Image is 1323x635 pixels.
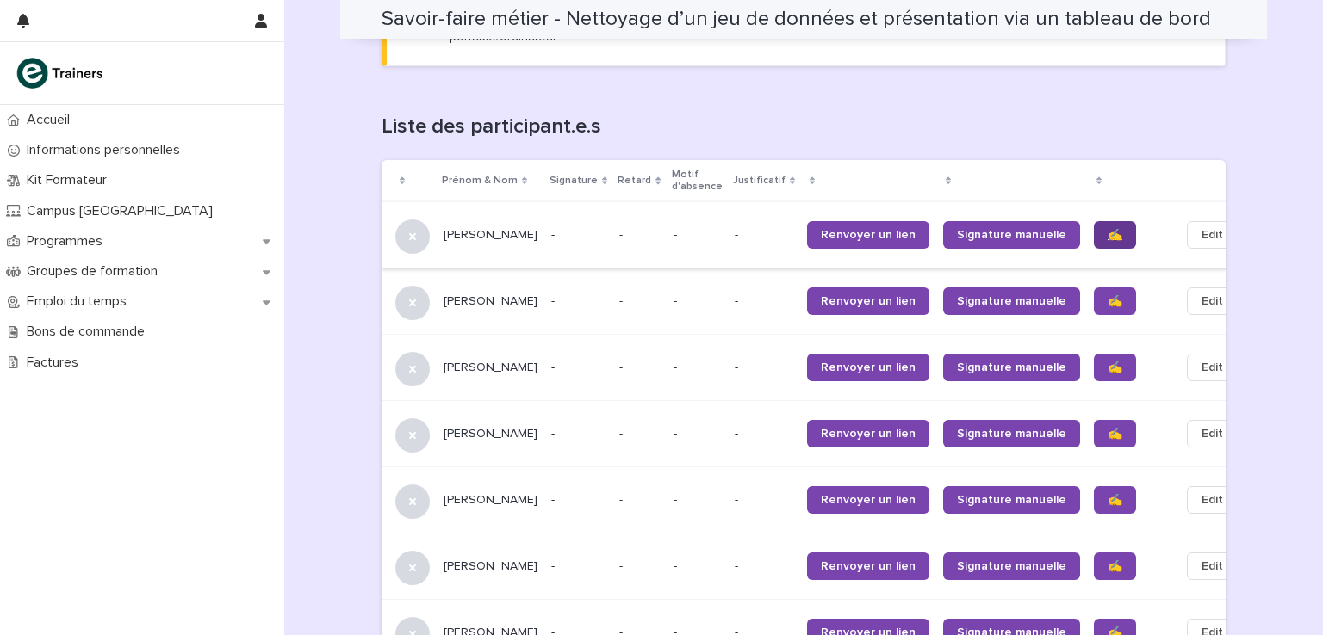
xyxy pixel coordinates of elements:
a: ✍️ [1094,552,1136,580]
span: Renvoyer un lien [821,494,916,506]
p: Emploi du temps [20,293,140,310]
p: - [619,490,626,508]
span: Edit [1202,293,1223,310]
span: Renvoyer un lien [821,560,916,572]
span: Signature manuelle [957,494,1066,506]
span: ✍️ [1108,229,1122,241]
tr: [PERSON_NAME]--- --Renvoyer un lienSignature manuelle✍️Edit [382,401,1265,467]
p: [PERSON_NAME] [444,294,537,309]
p: - [735,294,793,309]
span: ✍️ [1108,295,1122,307]
a: ✍️ [1094,486,1136,514]
a: Renvoyer un lien [807,221,929,249]
p: - [735,361,793,375]
span: Signature manuelle [957,229,1066,241]
span: Edit [1202,226,1223,244]
p: Prénom & Nom [442,171,518,190]
p: Bons de commande [20,324,158,340]
p: - [674,559,721,574]
h2: Savoir-faire métier - Nettoyage d’un jeu de données et présentation via un tableau de bord [382,7,1211,32]
button: Edit [1187,486,1238,514]
a: Renvoyer un lien [807,354,929,381]
img: K0CqGN7SDeD6s4JG8KQk [14,56,109,90]
h1: Liste des participant.e.s [382,114,1226,139]
p: - [551,559,606,574]
p: - [735,228,793,243]
span: Signature manuelle [957,560,1066,572]
p: - [735,427,793,441]
span: Edit [1202,491,1223,509]
p: - [551,228,606,243]
p: [PERSON_NAME] [444,493,537,508]
p: - [619,556,626,574]
span: Renvoyer un lien [821,428,916,440]
p: - [619,423,626,441]
span: Signature manuelle [957,428,1066,440]
span: ✍️ [1108,361,1122,373]
p: Programmes [20,233,116,250]
p: - [674,493,721,508]
a: Signature manuelle [943,221,1080,249]
button: Edit [1187,287,1238,315]
a: Signature manuelle [943,287,1080,315]
span: Signature manuelle [957,295,1066,307]
p: - [735,493,793,508]
tr: [PERSON_NAME]--- --Renvoyer un lienSignature manuelle✍️Edit [382,467,1265,533]
tr: [PERSON_NAME]--- --Renvoyer un lienSignature manuelle✍️Edit [382,335,1265,401]
p: Kit Formateur [20,172,121,188]
a: ✍️ [1094,420,1136,447]
a: Signature manuelle [943,486,1080,514]
p: [PERSON_NAME] [444,228,537,243]
span: Edit [1202,558,1223,575]
p: - [619,357,626,375]
a: Renvoyer un lien [807,287,929,315]
p: - [674,427,721,441]
button: Edit [1187,552,1238,580]
span: ✍️ [1108,428,1122,440]
button: Edit [1187,221,1238,249]
p: [PERSON_NAME] [444,361,537,375]
a: ✍️ [1094,354,1136,381]
p: - [735,559,793,574]
p: Campus [GEOGRAPHIC_DATA] [20,203,227,219]
p: - [619,291,626,309]
span: Signature manuelle [957,361,1066,373]
a: Signature manuelle [943,552,1080,580]
a: ✍️ [1094,287,1136,315]
p: Factures [20,354,92,371]
a: Renvoyer un lien [807,552,929,580]
p: - [674,294,721,309]
p: Motif d'absence [672,165,723,197]
p: - [551,427,606,441]
span: Edit [1202,425,1223,442]
span: ✍️ [1108,560,1122,572]
span: ✍️ [1108,494,1122,506]
span: Renvoyer un lien [821,229,916,241]
p: [PERSON_NAME] [444,427,537,441]
span: Renvoyer un lien [821,361,916,373]
tr: [PERSON_NAME]--- --Renvoyer un lienSignature manuelle✍️Edit [382,202,1265,268]
p: - [551,361,606,375]
p: Retard [618,171,651,190]
a: Signature manuelle [943,354,1080,381]
p: - [619,225,626,243]
span: Renvoyer un lien [821,295,916,307]
p: - [551,294,606,309]
a: Renvoyer un lien [807,420,929,447]
p: [PERSON_NAME] [444,559,537,574]
p: Groupes de formation [20,263,171,280]
button: Edit [1187,354,1238,381]
p: Justificatif [733,171,786,190]
p: Signature [550,171,598,190]
p: - [674,228,721,243]
a: Signature manuelle [943,420,1080,447]
a: Renvoyer un lien [807,486,929,514]
p: Informations personnelles [20,142,194,158]
button: Edit [1187,420,1238,447]
p: - [551,493,606,508]
p: Accueil [20,112,84,128]
p: - [674,361,721,375]
a: ✍️ [1094,221,1136,249]
tr: [PERSON_NAME]--- --Renvoyer un lienSignature manuelle✍️Edit [382,533,1265,600]
tr: [PERSON_NAME]--- --Renvoyer un lienSignature manuelle✍️Edit [382,268,1265,335]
